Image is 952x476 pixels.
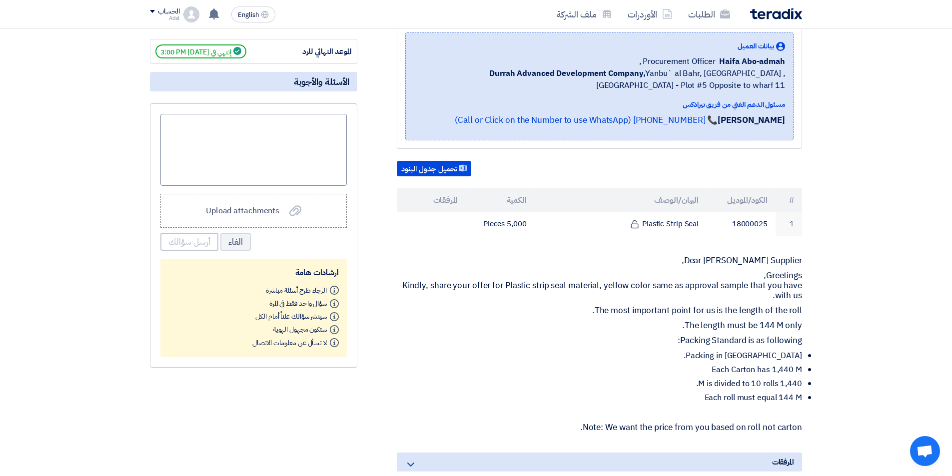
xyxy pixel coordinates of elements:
[718,114,785,126] strong: [PERSON_NAME]
[535,188,707,212] th: البيان/الوصف
[168,267,339,279] div: ارشادات هامة
[535,212,707,236] td: Plastic Strip Seal
[266,285,327,295] span: الرجاء طرح أسئلة مباشرة
[220,233,251,251] button: الغاء
[772,457,794,468] span: المرفقات
[489,67,645,79] b: Durrah Advanced Development Company,
[206,205,279,217] span: Upload attachments
[549,2,620,26] a: ملف الشركة
[707,212,776,236] td: 18000025
[466,188,535,212] th: الكمية
[620,2,680,26] a: الأوردرات
[397,256,802,266] p: Dear [PERSON_NAME] Supplier,
[910,436,940,466] div: Open chat
[231,6,275,22] button: English
[160,114,347,186] div: اكتب سؤالك هنا
[707,188,776,212] th: الكود/الموديل
[277,46,352,57] div: الموعد النهائي للرد
[750,8,802,19] img: Teradix logo
[158,7,179,16] div: الحساب
[397,188,466,212] th: المرفقات
[397,306,802,316] p: The most important point for us is the length of the roll.
[397,271,802,301] p: Greetings, Kindly, share your offer for Plastic strip seal material, yellow color same as approva...
[414,67,785,91] span: Yanbu` al Bahr, [GEOGRAPHIC_DATA] ,[GEOGRAPHIC_DATA] - Plot #5 Opposite to wharf 11
[155,44,246,58] span: إنتهي في [DATE] 3:00 PM
[405,379,802,389] li: 1,440 M is divided to 10 rolls.
[397,321,802,331] p: The length must be 144 M only.
[466,212,535,236] td: 5,000 Pieces
[639,55,716,67] span: Procurement Officer ,
[252,337,327,348] span: لا تسأل عن معلومات الاتصال
[238,11,259,18] span: English
[183,6,199,22] img: profile_test.png
[397,336,802,346] p: Packing Standard is as following:
[405,365,802,375] li: Each Carton has 1,440 M
[776,212,802,236] td: 1
[680,2,738,26] a: الطلبات
[294,76,349,87] span: الأسئلة والأجوبة
[405,351,802,361] li: Packing in [GEOGRAPHIC_DATA].
[776,188,802,212] th: #
[414,99,785,110] div: مسئول الدعم الفني من فريق تيرادكس
[150,15,179,21] div: Adel
[255,311,327,322] span: سينشر سؤالك علناً أمام الكل
[273,324,327,335] span: ستكون مجهول الهوية
[160,233,218,251] button: أرسل سؤالك
[405,393,802,403] li: Each roll must equal 144 M
[455,114,718,126] a: 📞 [PHONE_NUMBER] (Call or Click on the Number to use WhatsApp)
[269,298,327,309] span: سؤال واحد فقط في المرة
[719,55,785,67] span: Haifa Abo-admah
[397,423,802,433] p: Note: We want the price from you based on roll not carton.
[397,161,471,177] button: تحميل جدول البنود
[738,41,774,51] span: بيانات العميل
